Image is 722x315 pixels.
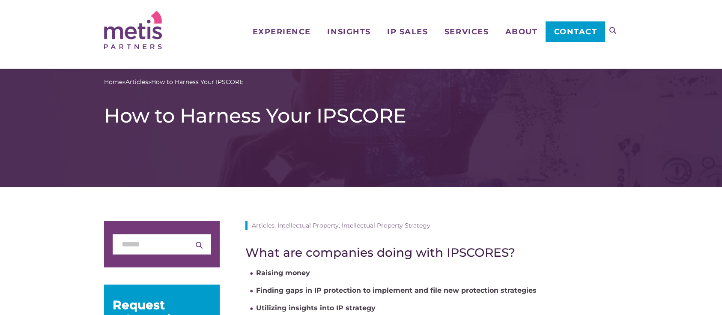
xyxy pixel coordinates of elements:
[151,78,243,87] span: How to Harness Your IPSCORE
[104,104,618,128] h1: How to Harness Your IPSCORE
[554,28,597,36] span: Contact
[125,78,148,87] a: Articles
[256,269,310,277] strong: Raising money
[327,28,370,36] span: Insights
[104,78,243,87] span: » »
[104,78,122,87] a: Home
[245,245,618,260] h3: What are companies doing with IPSCORES?
[445,28,489,36] span: Services
[505,28,538,36] span: About
[546,21,605,42] a: Contact
[387,28,428,36] span: IP Sales
[104,11,162,49] img: Metis Partners
[256,286,537,294] strong: Finding gaps in IP protection to implement and file new protection strategies
[253,28,311,36] span: Experience
[245,221,618,230] div: Articles, Intellectual Property, Intellectual Property Strategy
[256,304,376,312] strong: Utilizing insights into IP strategy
